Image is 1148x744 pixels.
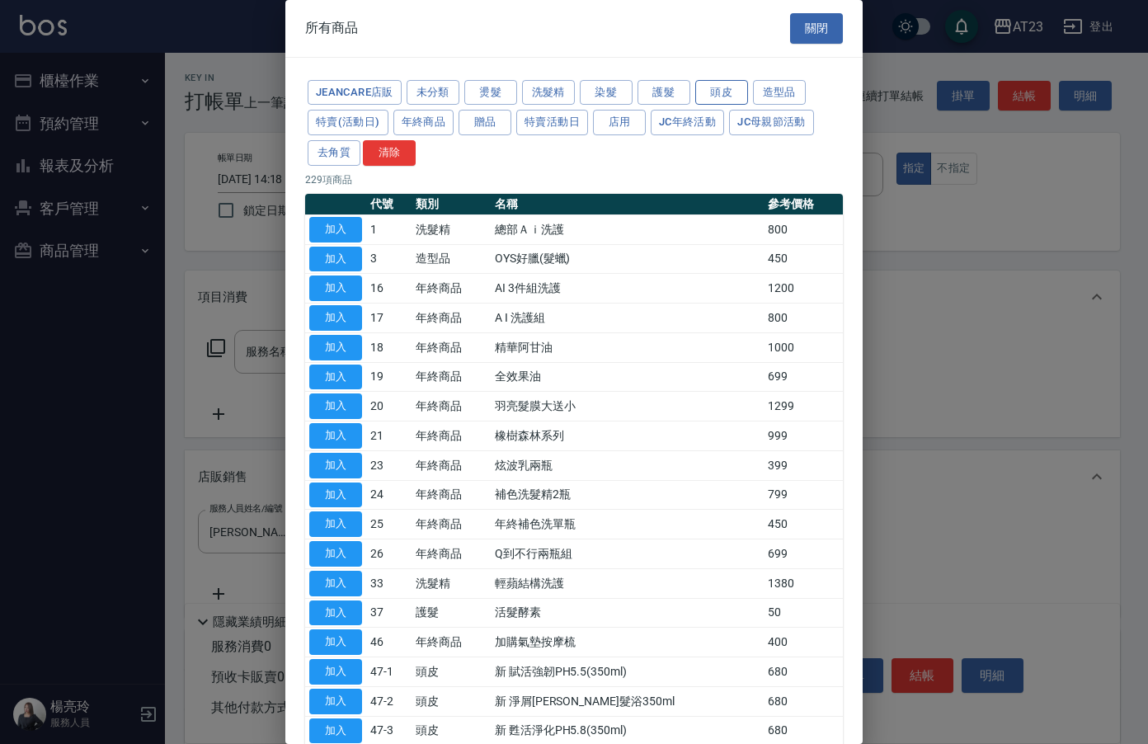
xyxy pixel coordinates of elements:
button: 加入 [309,393,362,419]
td: 800 [764,214,843,244]
td: 年終商品 [412,332,491,362]
td: 輕蘋結構洗護 [491,568,764,598]
td: 羽亮髮膜大送小 [491,392,764,421]
button: 加入 [309,629,362,655]
td: 頭皮 [412,686,491,716]
button: JeanCare店販 [308,80,402,106]
td: 799 [764,480,843,510]
td: 450 [764,510,843,539]
th: 類別 [412,194,491,215]
td: 699 [764,362,843,392]
td: 年終商品 [412,450,491,480]
td: 16 [366,274,412,304]
td: 總部Ａｉ洗護 [491,214,764,244]
td: 1 [366,214,412,244]
td: 17 [366,304,412,333]
button: 加入 [309,335,362,360]
td: 年終商品 [412,421,491,451]
td: 1000 [764,332,843,362]
button: 加入 [309,423,362,449]
p: 229 項商品 [305,172,843,187]
td: 洗髮精 [412,568,491,598]
td: 新 賦活強韌PH5.5(350ml) [491,657,764,687]
td: A I 洗護組 [491,304,764,333]
button: 加入 [309,689,362,714]
td: 洗髮精 [412,214,491,244]
td: 造型品 [412,244,491,274]
button: JC年終活動 [651,110,724,135]
td: 19 [366,362,412,392]
td: 450 [764,244,843,274]
td: 400 [764,628,843,657]
td: 37 [366,598,412,628]
th: 代號 [366,194,412,215]
td: 25 [366,510,412,539]
td: 活髮酵素 [491,598,764,628]
button: 加入 [309,453,362,478]
button: 洗髮精 [522,80,575,106]
td: 年終商品 [412,304,491,333]
td: 399 [764,450,843,480]
th: 參考價格 [764,194,843,215]
button: 加入 [309,275,362,301]
td: Q到不行兩瓶組 [491,539,764,569]
button: 護髮 [638,80,690,106]
button: 店用 [593,110,646,135]
td: 補色洗髮精2瓶 [491,480,764,510]
button: 加入 [309,571,362,596]
td: 炫波乳兩瓶 [491,450,764,480]
td: 精華阿甘油 [491,332,764,362]
td: 1299 [764,392,843,421]
button: 未分類 [407,80,459,106]
td: 新 淨屑[PERSON_NAME]髮浴350ml [491,686,764,716]
td: AI 3件組洗護 [491,274,764,304]
td: 50 [764,598,843,628]
button: JC母親節活動 [729,110,814,135]
td: 26 [366,539,412,569]
span: 所有商品 [305,20,358,36]
td: 年終商品 [412,392,491,421]
td: 20 [366,392,412,421]
td: 頭皮 [412,657,491,687]
button: 加入 [309,305,362,331]
td: 47-1 [366,657,412,687]
button: 加入 [309,541,362,567]
td: 年終商品 [412,510,491,539]
th: 名稱 [491,194,764,215]
td: 699 [764,539,843,569]
button: 染髮 [580,80,633,106]
td: 24 [366,480,412,510]
td: 23 [366,450,412,480]
td: 全效果油 [491,362,764,392]
td: 999 [764,421,843,451]
td: 21 [366,421,412,451]
td: 年終商品 [412,480,491,510]
button: 加入 [309,217,362,243]
td: 年終補色洗單瓶 [491,510,764,539]
td: OYS好臘(髮蠟) [491,244,764,274]
td: 年終商品 [412,539,491,569]
td: 47-2 [366,686,412,716]
button: 贈品 [459,110,511,135]
button: 特賣(活動日) [308,110,388,135]
td: 年終商品 [412,274,491,304]
button: 加入 [309,718,362,744]
button: 加入 [309,483,362,508]
td: 護髮 [412,598,491,628]
td: 年終商品 [412,362,491,392]
button: 加入 [309,247,362,272]
button: 加入 [309,511,362,537]
button: 加入 [309,365,362,390]
td: 33 [366,568,412,598]
button: 清除 [363,140,416,166]
button: 特賣活動日 [516,110,588,135]
td: 橡樹森林系列 [491,421,764,451]
td: 1200 [764,274,843,304]
button: 年終商品 [393,110,454,135]
button: 去角質 [308,140,360,166]
td: 680 [764,657,843,687]
td: 1380 [764,568,843,598]
td: 680 [764,686,843,716]
td: 800 [764,304,843,333]
button: 燙髮 [464,80,517,106]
